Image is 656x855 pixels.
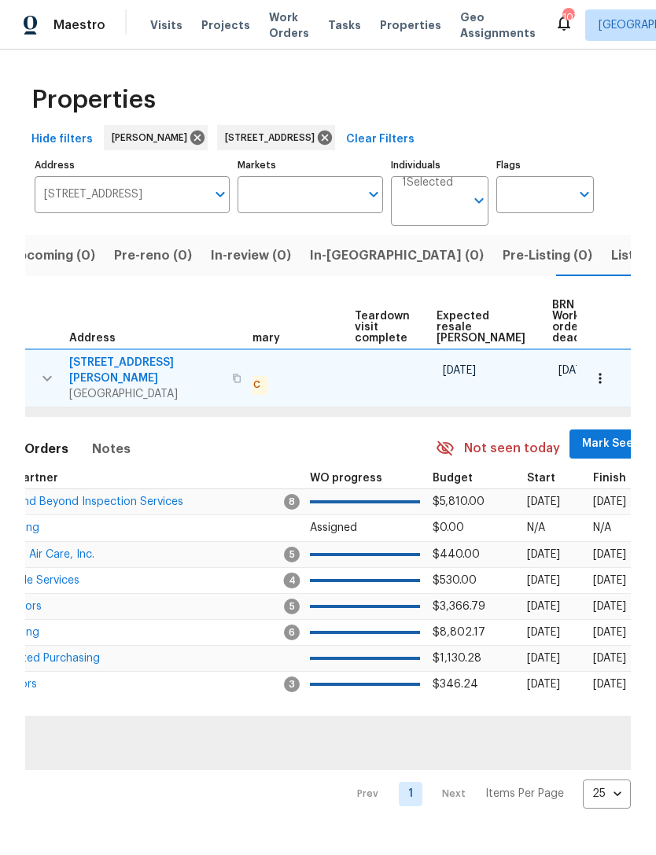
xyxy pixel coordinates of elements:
span: [DATE] [593,627,626,638]
span: Clear Filters [346,130,415,149]
span: [DATE] [593,601,626,612]
span: 8 [284,494,300,510]
span: Summary [229,333,280,344]
span: N/A [593,522,611,533]
button: Clear Filters [340,125,421,154]
span: [DATE] [527,653,560,664]
button: Open [363,183,385,205]
span: [DATE] [558,365,592,376]
button: Hide filters [25,125,99,154]
div: [STREET_ADDRESS] [217,125,335,150]
span: Notes [92,438,131,460]
label: Address [35,160,230,170]
button: Open [209,183,231,205]
span: 4 [284,573,300,588]
span: $1,130.28 [433,653,481,664]
label: Markets [238,160,384,170]
span: $3,366.79 [433,601,485,612]
span: Work Orders [269,9,309,41]
label: Flags [496,160,594,170]
span: $0.00 [433,522,464,533]
span: 5 [284,547,300,562]
a: Goto page 1 [399,782,422,806]
span: [STREET_ADDRESS][PERSON_NAME] [69,355,223,386]
span: $530.00 [433,575,477,586]
span: Address [69,333,116,344]
span: WO progress [310,473,382,484]
label: Individuals [391,160,488,170]
span: 6 [284,625,300,640]
span: Not seen today [464,440,560,458]
span: [DATE] [527,549,560,560]
span: $346.24 [433,679,478,690]
nav: Pagination Navigation [342,779,631,809]
span: [DATE] [527,627,560,638]
span: $440.00 [433,549,480,560]
span: Mark Seen [582,434,640,454]
span: [DATE] [527,679,560,690]
p: Assigned [310,520,420,536]
span: 5 [284,599,300,614]
span: [DATE] [527,575,560,586]
span: [DATE] [527,601,560,612]
span: In-review (0) [211,245,291,267]
span: [DATE] [593,496,626,507]
span: [DATE] [527,496,560,507]
div: 25 [583,773,631,814]
span: Projects [201,17,250,33]
div: 107 [562,9,573,25]
span: Finish [593,473,626,484]
span: In-[GEOGRAPHIC_DATA] (0) [310,245,484,267]
span: Properties [31,92,156,108]
span: Tasks [328,20,361,31]
span: [DATE] [443,365,476,376]
button: Open [573,183,595,205]
div: [PERSON_NAME] [104,125,208,150]
span: Expected resale [PERSON_NAME] [437,311,525,344]
span: Upcoming (0) [9,245,95,267]
span: [DATE] [593,679,626,690]
span: N/A [527,522,545,533]
span: 3 [284,676,300,692]
span: BRN Work order deadline [552,300,601,344]
span: Budget [433,473,473,484]
span: [DATE] [593,575,626,586]
span: Hide filters [31,130,93,149]
span: Maestro [53,17,105,33]
span: Properties [380,17,441,33]
span: Visits [150,17,182,33]
button: Open [468,190,490,212]
span: $5,810.00 [433,496,485,507]
span: 1 Selected [402,176,453,190]
span: [DATE] [593,653,626,664]
button: Mark Seen [569,429,653,459]
span: [GEOGRAPHIC_DATA] [69,386,223,402]
span: [PERSON_NAME] [112,130,193,146]
p: Items Per Page [485,786,564,802]
span: Pre-reno (0) [114,245,192,267]
span: Pre-Listing (0) [503,245,592,267]
span: $8,802.17 [433,627,485,638]
span: Start [527,473,555,484]
span: [STREET_ADDRESS] [225,130,321,146]
span: [DATE] [593,549,626,560]
span: Teardown visit complete [355,311,410,344]
span: Geo Assignments [460,9,536,41]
